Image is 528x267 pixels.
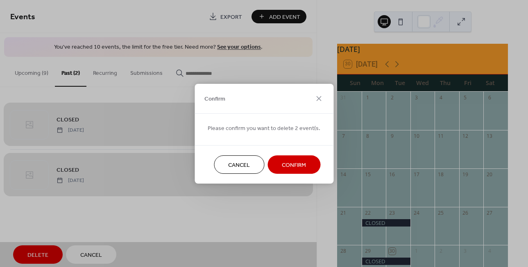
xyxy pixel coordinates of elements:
span: Confirm [204,95,225,103]
span: Cancel [228,161,250,169]
span: Confirm [282,161,306,169]
span: Please confirm you want to delete 2 event(s. [208,124,320,132]
button: Confirm [267,155,320,174]
button: Cancel [214,155,264,174]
